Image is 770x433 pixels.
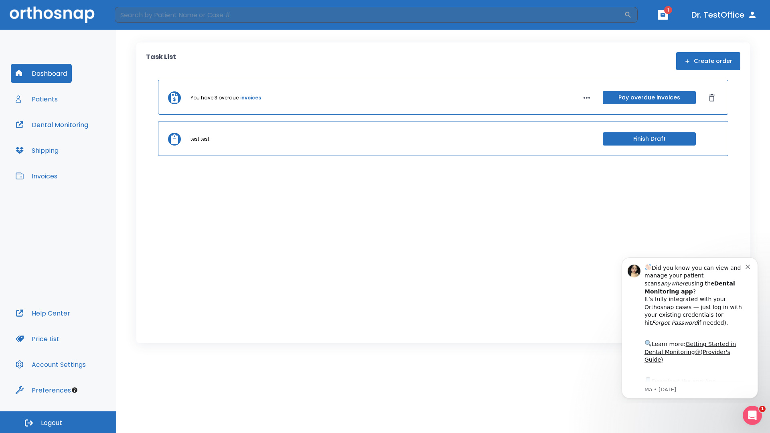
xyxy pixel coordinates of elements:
[240,94,261,101] a: invoices
[11,64,72,83] button: Dashboard
[146,52,176,70] p: Task List
[11,329,64,348] button: Price List
[705,91,718,104] button: Dismiss
[688,8,760,22] button: Dr. TestOffice
[11,166,62,186] button: Invoices
[759,406,766,412] span: 1
[115,7,624,23] input: Search by Patient Name or Case #
[603,132,696,146] button: Finish Draft
[11,89,63,109] button: Patients
[664,6,672,14] span: 1
[676,52,740,70] button: Create order
[11,380,76,400] button: Preferences
[35,126,136,167] div: Download the app: | ​ Let us know if you need help getting started!
[11,355,91,374] button: Account Settings
[610,250,770,403] iframe: Intercom notifications message
[190,136,209,143] p: test test
[10,6,95,23] img: Orthosnap
[190,94,239,101] p: You have 3 overdue
[71,386,78,394] div: Tooltip anchor
[41,419,62,427] span: Logout
[11,304,75,323] button: Help Center
[603,91,696,104] button: Pay overdue invoices
[11,141,63,160] button: Shipping
[35,128,106,142] a: App Store
[136,12,142,19] button: Dismiss notification
[743,406,762,425] iframe: Intercom live chat
[11,115,93,134] button: Dental Monitoring
[35,136,136,143] p: Message from Ma, sent 7w ago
